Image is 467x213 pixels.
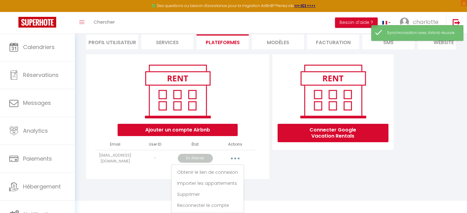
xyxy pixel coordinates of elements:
img: rent.png [294,62,372,121]
button: Connecter Google Vacation Rentals [278,124,388,142]
a: Reconnecter le compte [173,200,242,211]
li: MODÈLES [252,34,304,49]
a: Obtenir le lien de connexion [173,167,242,177]
div: Synchronisation avec Airbnb réussie [387,30,457,36]
th: État [175,139,215,150]
button: Ajouter un compte Airbnb [118,124,238,136]
a: >>> ICI <<<< [294,3,316,8]
li: SMS [362,34,414,49]
span: Hébergement [23,183,61,190]
th: Actions [215,139,255,150]
span: Messages [23,99,51,107]
img: rent.png [138,62,217,121]
a: Importer les appartements [173,178,242,188]
span: Analytics [23,127,48,135]
span: charlotte [413,18,438,26]
li: Plateformes [197,34,249,49]
img: logout [453,19,460,26]
img: Super Booking [18,17,56,28]
p: En Attente [178,154,213,163]
a: ... charlotte [395,12,446,33]
span: Calendriers [23,43,55,51]
button: Besoin d'aide ? [335,17,378,28]
span: Réservations [23,71,59,79]
li: Facturation [307,34,359,49]
li: Services [141,34,193,49]
a: Supprimer [173,189,242,200]
li: Profil Utilisateur [86,34,138,49]
td: [EMAIL_ADDRESS][DOMAIN_NAME] [95,150,135,167]
th: Email [95,139,135,150]
span: Paiements [23,155,52,162]
div: - [138,155,173,161]
a: Chercher [89,12,119,33]
span: Chercher [94,19,115,25]
img: ... [400,17,409,27]
th: User ID [135,139,175,150]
